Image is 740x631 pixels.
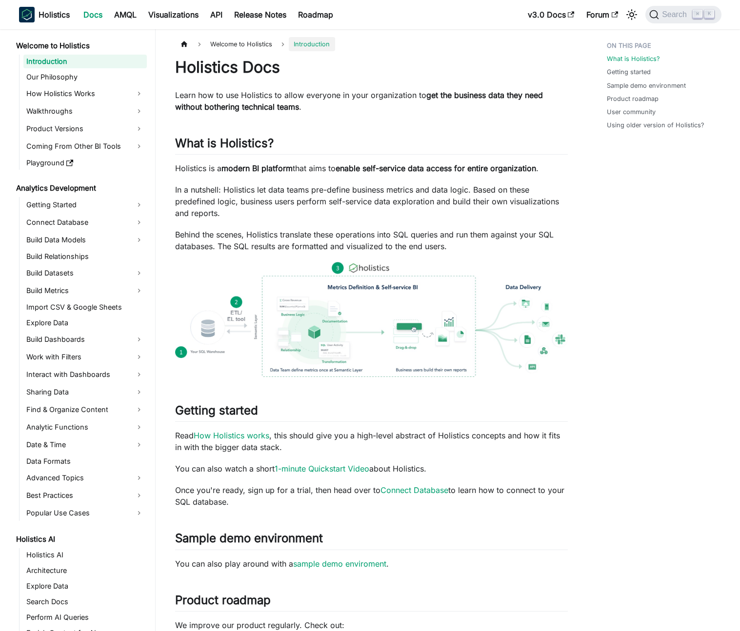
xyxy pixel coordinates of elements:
a: Visualizations [142,7,204,22]
a: Date & Time [23,437,147,453]
a: Connect Database [380,485,448,495]
p: You can also play around with a . [175,558,568,570]
h2: Getting started [175,403,568,422]
img: How Holistics fits in your Data Stack [175,262,568,377]
a: Analytics Development [13,181,147,195]
a: Architecture [23,564,147,577]
a: Build Dashboards [23,332,147,347]
h2: What is Holistics? [175,136,568,155]
a: Best Practices [23,488,147,503]
a: Popular Use Cases [23,505,147,521]
p: Read , this should give you a high-level abstract of Holistics concepts and how it fits in with t... [175,430,568,453]
a: Playground [23,156,147,170]
p: You can also watch a short about Holistics. [175,463,568,474]
button: Search (Command+K) [645,6,721,23]
span: Search [659,10,693,19]
a: How Holistics works [194,431,269,440]
nav: Breadcrumbs [175,37,568,51]
a: Advanced Topics [23,470,147,486]
a: Perform AI Queries [23,611,147,624]
a: Getting Started [23,197,147,213]
a: Build Data Models [23,232,147,248]
a: Home page [175,37,194,51]
a: sample demo enviroment [293,559,386,569]
a: Interact with Dashboards [23,367,147,382]
a: Our Philosophy [23,70,147,84]
p: Holistics is a that aims to . [175,162,568,174]
a: Holistics AI [23,548,147,562]
img: Holistics [19,7,35,22]
a: Introduction [23,55,147,68]
a: Using older version of Holistics? [607,120,704,130]
a: HolisticsHolistics [19,7,70,22]
a: Explore Data [23,316,147,330]
a: Data Formats [23,454,147,468]
a: Work with Filters [23,349,147,365]
a: Connect Database [23,215,147,230]
a: Product Versions [23,121,147,137]
p: Learn how to use Holistics to allow everyone in your organization to . [175,89,568,113]
strong: modern BI platform [221,163,293,173]
a: Analytic Functions [23,419,147,435]
a: How Holistics Works [23,86,147,101]
a: User community [607,107,656,117]
b: Holistics [39,9,70,20]
a: Sample demo environment [607,81,686,90]
a: Welcome to Holistics [13,39,147,53]
button: Switch between dark and light mode (currently light mode) [624,7,640,22]
p: We improve our product regularly. Check out: [175,619,568,631]
h2: Sample demo environment [175,531,568,550]
a: Roadmap [292,7,339,22]
h2: Product roadmap [175,593,568,611]
a: Build Datasets [23,265,147,281]
kbd: K [704,10,714,19]
span: Welcome to Holistics [205,37,277,51]
span: Introduction [289,37,335,51]
a: Explore Data [23,579,147,593]
a: Import CSV & Google Sheets [23,300,147,314]
a: AMQL [108,7,142,22]
kbd: ⌘ [693,10,702,19]
a: Sharing Data [23,384,147,400]
a: Product roadmap [607,94,659,103]
p: Once you're ready, sign up for a trial, then head over to to learn how to connect to your SQL dat... [175,484,568,508]
a: API [204,7,228,22]
a: v3.0 Docs [522,7,580,22]
p: In a nutshell: Holistics let data teams pre-define business metrics and data logic. Based on thes... [175,184,568,219]
p: Behind the scenes, Holistics translate these operations into SQL queries and run them against you... [175,229,568,252]
a: Release Notes [228,7,292,22]
a: What is Holistics? [607,54,660,63]
a: Search Docs [23,595,147,609]
a: Forum [580,7,624,22]
a: Find & Organize Content [23,402,147,417]
a: Holistics AI [13,532,147,546]
h1: Holistics Docs [175,58,568,77]
a: 1-minute Quickstart Video [275,464,369,473]
a: Getting started [607,67,651,77]
nav: Docs sidebar [9,29,156,631]
strong: enable self-service data access for entire organization [336,163,536,173]
a: Walkthroughs [23,103,147,119]
a: Build Metrics [23,283,147,298]
a: Docs [78,7,108,22]
a: Build Relationships [23,250,147,263]
a: Coming From Other BI Tools [23,138,147,154]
